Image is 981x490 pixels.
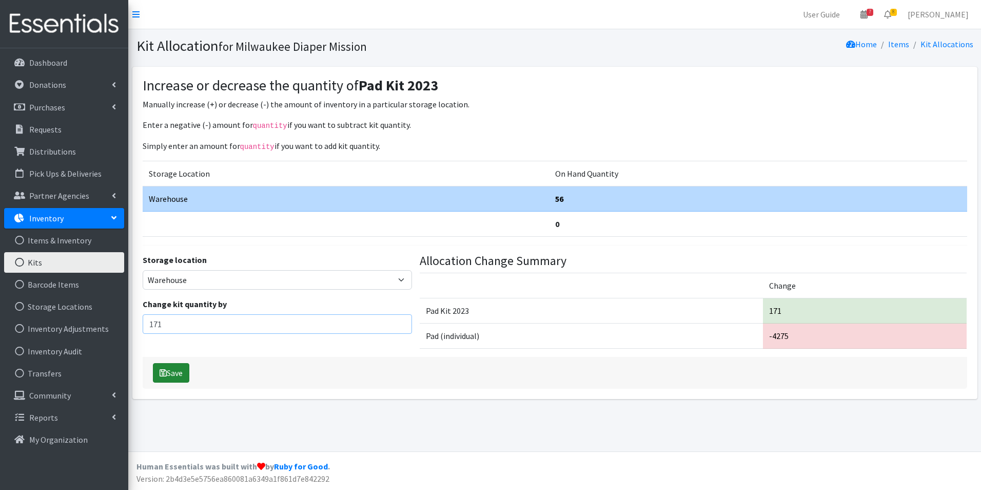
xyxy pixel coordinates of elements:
[763,323,967,348] td: -4275
[29,435,88,445] p: My Organization
[420,254,967,269] h4: Allocation Change Summary
[4,141,124,162] a: Distributions
[763,298,967,323] td: 171
[4,230,124,251] a: Items & Inventory
[876,4,899,25] a: 8
[143,119,967,131] p: Enter a negative (-) amount for if you want to subtract kit quantity.
[29,58,67,68] p: Dashboard
[4,7,124,41] img: HumanEssentials
[29,213,64,223] p: Inventory
[153,363,189,383] button: Save
[29,124,62,135] p: Requests
[555,219,559,229] strong: 0
[359,76,438,95] strong: Pad Kit 2023
[274,461,328,472] a: Ruby for Good
[253,122,287,130] code: quantity
[143,77,967,95] h3: Increase or decrease the quantity of
[29,168,102,179] p: Pick Ups & Deliveries
[852,4,876,25] a: 7
[136,37,551,55] h1: Kit Allocation
[899,4,977,25] a: [PERSON_NAME]
[143,140,967,153] p: Simply enter an amount for if you want to add kit quantity.
[240,143,274,151] code: quantity
[4,407,124,428] a: Reports
[549,161,967,186] td: On Hand Quantity
[4,363,124,384] a: Transfers
[763,273,967,298] td: Change
[846,39,877,49] a: Home
[555,194,563,204] strong: 56
[4,429,124,450] a: My Organization
[4,163,124,184] a: Pick Ups & Deliveries
[4,252,124,273] a: Kits
[219,39,367,54] small: for Milwaukee Diaper Mission
[143,98,967,110] p: Manually increase (+) or decrease (-) the amount of inventory in a particular storage location.
[420,323,763,348] td: Pad (individual)
[4,208,124,229] a: Inventory
[29,191,89,201] p: Partner Agencies
[29,80,66,90] p: Donations
[143,186,549,212] td: Warehouse
[4,274,124,295] a: Barcode Items
[4,119,124,140] a: Requests
[29,146,76,157] p: Distributions
[143,254,207,266] label: Storage location
[867,9,873,16] span: 7
[795,4,848,25] a: User Guide
[143,298,227,310] label: Change kit quantity by
[888,39,909,49] a: Items
[29,412,58,423] p: Reports
[4,341,124,362] a: Inventory Audit
[4,185,124,206] a: Partner Agencies
[4,296,124,317] a: Storage Locations
[4,52,124,73] a: Dashboard
[920,39,973,49] a: Kit Allocations
[890,9,897,16] span: 8
[4,74,124,95] a: Donations
[4,385,124,406] a: Community
[4,318,124,339] a: Inventory Adjustments
[29,102,65,112] p: Purchases
[29,390,71,401] p: Community
[143,161,549,186] td: Storage Location
[136,461,330,472] strong: Human Essentials was built with by .
[4,97,124,118] a: Purchases
[420,298,763,323] td: Pad Kit 2023
[136,474,329,484] span: Version: 2b4d3e5e5756ea860081a6349a1f861d7e842292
